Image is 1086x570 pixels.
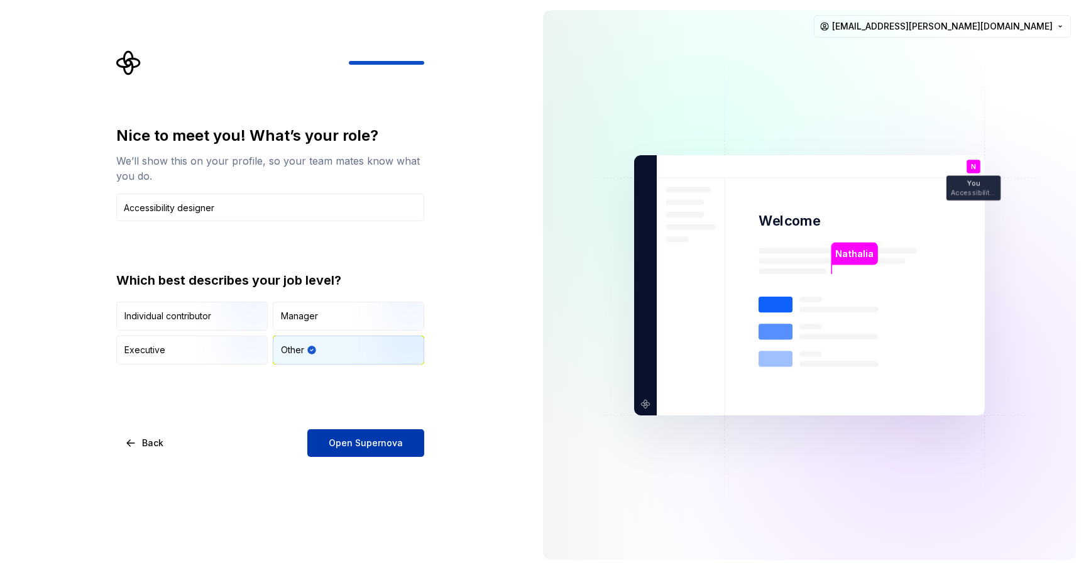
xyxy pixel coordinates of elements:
svg: Supernova Logo [116,50,141,75]
p: Accessibility designer [951,189,996,196]
div: Nice to meet you! What’s your role? [116,126,424,146]
p: Nathalia [835,246,873,260]
p: Welcome [759,212,820,230]
button: Open Supernova [307,429,424,457]
div: Individual contributor [124,310,211,322]
p: You [967,180,980,187]
p: N [971,163,976,170]
div: Executive [124,344,165,356]
div: Manager [281,310,318,322]
div: Other [281,344,304,356]
div: Which best describes your job level? [116,271,424,289]
span: [EMAIL_ADDRESS][PERSON_NAME][DOMAIN_NAME] [832,20,1053,33]
button: Back [116,429,174,457]
span: Back [142,437,163,449]
input: Job title [116,194,424,221]
button: [EMAIL_ADDRESS][PERSON_NAME][DOMAIN_NAME] [814,15,1071,38]
span: Open Supernova [329,437,403,449]
div: We’ll show this on your profile, so your team mates know what you do. [116,153,424,184]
